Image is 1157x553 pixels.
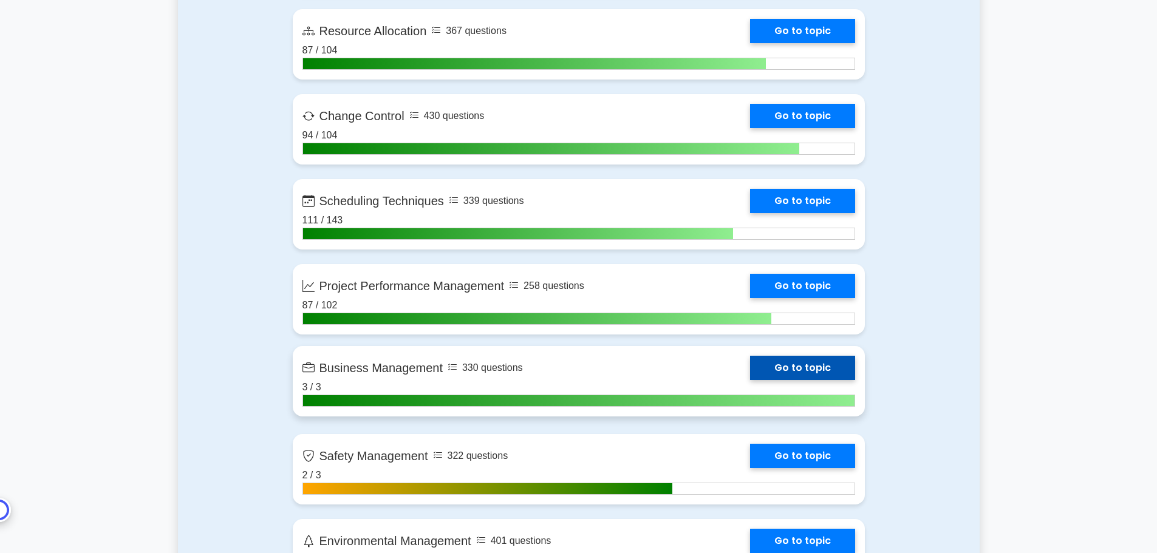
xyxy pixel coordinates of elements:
a: Go to topic [750,356,855,380]
a: Go to topic [750,444,855,468]
a: Go to topic [750,189,855,213]
a: Go to topic [750,274,855,298]
a: Go to topic [750,104,855,128]
a: Go to topic [750,19,855,43]
a: Go to topic [750,529,855,553]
